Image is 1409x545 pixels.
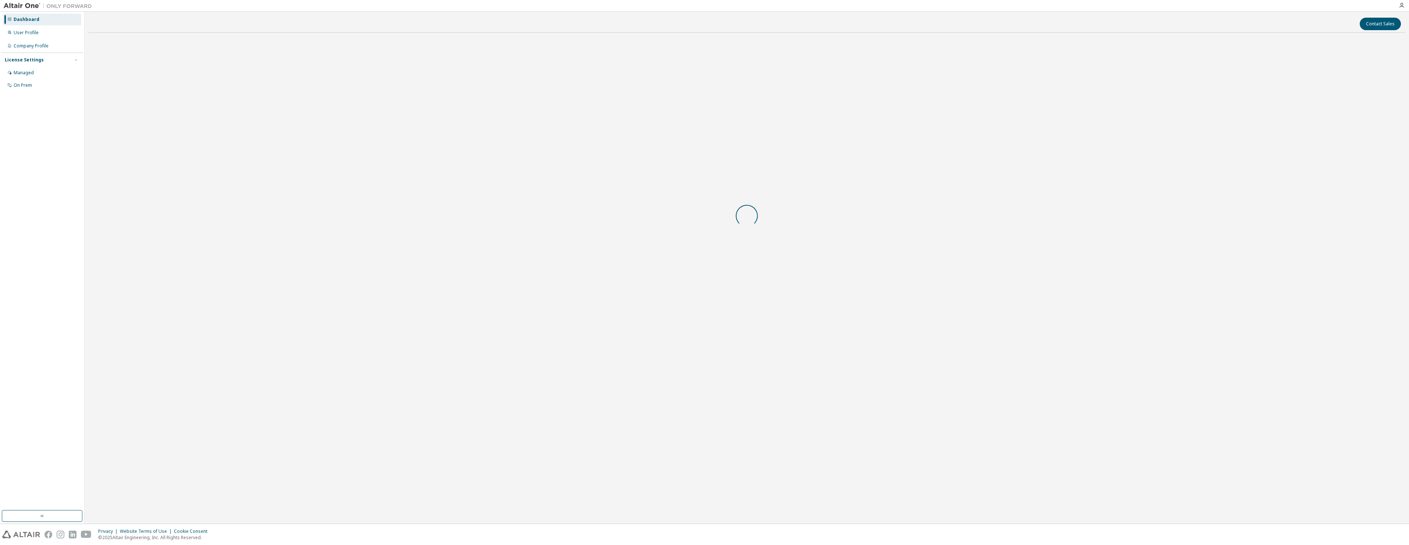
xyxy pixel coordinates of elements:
div: Cookie Consent [174,528,212,534]
div: Dashboard [14,17,39,22]
img: facebook.svg [44,531,52,538]
img: linkedin.svg [69,531,76,538]
div: On Prem [14,82,32,88]
div: Company Profile [14,43,49,49]
div: Privacy [98,528,120,534]
img: youtube.svg [81,531,92,538]
img: Altair One [4,2,96,10]
img: instagram.svg [57,531,64,538]
div: User Profile [14,30,39,36]
div: Managed [14,70,34,76]
p: © 2025 Altair Engineering, Inc. All Rights Reserved. [98,534,212,541]
div: License Settings [5,57,44,63]
div: Website Terms of Use [120,528,174,534]
button: Contact Sales [1360,18,1401,30]
img: altair_logo.svg [2,531,40,538]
